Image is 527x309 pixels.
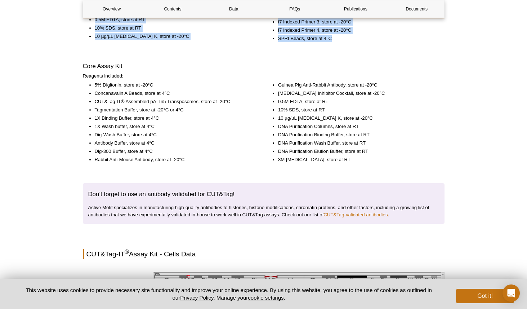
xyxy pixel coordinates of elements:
li: i7 Indexed Primer 3, store at -20°C [278,18,437,26]
li: Concanavalin A Beads, store at 4°C [95,90,254,97]
li: 3M [MEDICAL_DATA], store at RT [278,156,437,163]
p: Reagents included: [83,72,445,80]
div: Open Intercom Messenger [503,284,520,302]
li: 10 µg/µL [MEDICAL_DATA] K, store at -20°C [278,115,437,122]
a: Overview [83,0,140,18]
h3: Core Assay Kit [83,62,445,71]
p: Active Motif specializes in manufacturing high-quality antibodies to histones, histone modificati... [88,204,439,218]
li: DNA Purification Wash Buffer, store at RT [278,140,437,147]
h2: CUT&Tag-IT Assay Kit - Cells Data [83,249,445,259]
li: Dig-300 Buffer, store at 4°C [95,148,254,155]
li: DNA Purification Binding Buffer, store at RT [278,131,437,138]
li: CUT&Tag-IT® Assembled pA-Tn5 Transposomes, store at -20°C [95,98,254,105]
p: This website uses cookies to provide necessary site functionality and improve your online experie... [13,286,445,301]
button: Got it! [456,289,514,303]
a: CUT&Tag-validated antibodies [323,212,388,217]
h3: Don’t forget to use an antibody validated for CUT&Tag! [88,190,439,199]
li: 1X Binding Buffer, store at 4°C [95,115,254,122]
li: DNA Purification Elution Buffer, store at RT [278,148,437,155]
a: Privacy Policy [180,295,213,301]
li: 0.5M EDTA, store at RT [278,98,437,105]
a: Publications [327,0,384,18]
li: Dig-Wash Buffer, store at 4°C [95,131,254,138]
li: i7 Indexed Primer 4, store at -20°C [278,27,437,34]
li: 10% SDS, store at RT [278,106,437,114]
li: 10% SDS, store at RT [95,25,254,32]
li: 1X Wash buffer, store at 4°C [95,123,254,130]
li: Antibody Buffer, store at 4°C [95,140,254,147]
a: Data [205,0,262,18]
li: 5% Digitonin, store at -20°C [95,81,254,89]
a: Documents [388,0,445,18]
a: Contents [144,0,201,18]
li: Tagmentation Buffer, store at -20°C or 4°C [95,106,254,114]
sup: ® [125,249,129,255]
button: cookie settings [248,295,283,301]
li: DNA Purification Columns, store at RT [278,123,437,130]
li: SPRI Beads, store at 4°C [278,35,437,42]
li: 10 µg/µL [MEDICAL_DATA] K, store at -20°C [95,33,254,40]
li: Guinea Pig Anti-Rabbit Antibody, store at -20°C [278,81,437,89]
li: 0.5M EDTA, store at RT [95,16,254,23]
li: [MEDICAL_DATA] Inhibitor Cocktail, store at -20°C [278,90,437,97]
a: FAQs [266,0,323,18]
li: Rabbit Anti-Mouse Antibody, store at -20°C [95,156,254,163]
